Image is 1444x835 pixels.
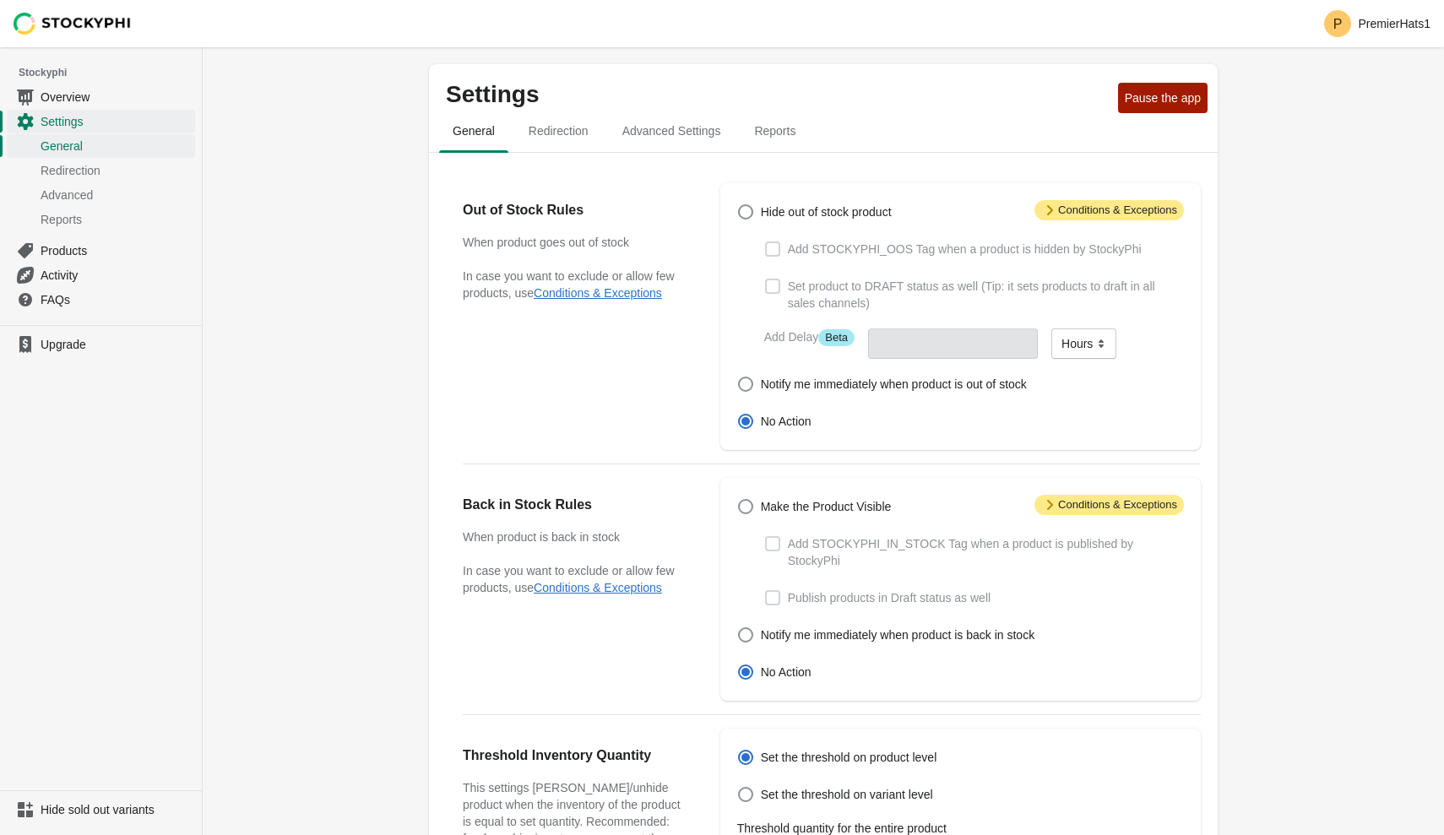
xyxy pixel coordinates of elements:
span: Advanced Settings [609,116,735,146]
button: redirection [512,109,605,153]
span: Publish products in Draft status as well [788,589,991,606]
span: General [41,138,192,155]
span: Upgrade [41,336,192,353]
a: Overview [7,84,195,109]
a: Upgrade [7,333,195,356]
p: In case you want to exclude or allow few products, use [463,562,687,596]
h2: Threshold Inventory Quantity [463,746,687,766]
span: Add STOCKYPHI_IN_STOCK Tag when a product is published by StockyPhi [788,535,1184,569]
button: general [436,109,512,153]
label: Add Delay [764,328,855,346]
a: Hide sold out variants [7,798,195,821]
span: Reports [741,116,809,146]
span: No Action [761,413,812,430]
span: FAQs [41,291,192,308]
button: Conditions & Exceptions [534,581,662,594]
h3: When product is back in stock [463,529,687,545]
h3: When product goes out of stock [463,234,687,251]
p: Settings [446,81,1111,108]
span: Set product to DRAFT status as well (Tip: it sets products to draft in all sales channels) [788,278,1184,312]
button: Conditions & Exceptions [534,286,662,300]
span: Stockyphi [19,64,202,81]
p: In case you want to exclude or allow few products, use [463,268,687,301]
span: Set the threshold on variant level [761,786,933,803]
span: Redirection [515,116,602,146]
a: Activity [7,263,195,287]
p: PremierHats1 [1358,17,1430,30]
img: Stockyphi [14,13,132,35]
button: Avatar with initials PPremierHats1 [1317,7,1437,41]
a: FAQs [7,287,195,312]
a: Reports [7,207,195,231]
button: Advanced settings [605,109,738,153]
text: P [1333,17,1343,31]
button: Pause the app [1118,83,1208,113]
span: Notify me immediately when product is out of stock [761,376,1027,393]
a: Settings [7,109,195,133]
h2: Out of Stock Rules [463,200,687,220]
a: Products [7,238,195,263]
span: Reports [41,211,192,228]
span: Redirection [41,162,192,179]
span: Conditions & Exceptions [1034,495,1184,515]
span: Overview [41,89,192,106]
h2: Back in Stock Rules [463,495,687,515]
span: No Action [761,664,812,680]
span: Add STOCKYPHI_OOS Tag when a product is hidden by StockyPhi [788,241,1142,258]
span: Avatar with initials P [1324,10,1351,37]
a: General [7,133,195,158]
span: Activity [41,267,192,284]
span: Hide sold out variants [41,801,192,818]
span: Pause the app [1125,91,1201,105]
span: Set the threshold on product level [761,749,937,766]
a: Redirection [7,158,195,182]
span: Products [41,242,192,259]
span: Notify me immediately when product is back in stock [761,626,1034,643]
a: Advanced [7,182,195,207]
span: Make the Product Visible [761,498,892,515]
button: reports [737,109,812,153]
span: General [439,116,508,146]
span: Conditions & Exceptions [1034,200,1184,220]
span: Beta [818,329,855,346]
span: Settings [41,113,192,130]
span: Advanced [41,187,192,203]
span: Hide out of stock product [761,203,892,220]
